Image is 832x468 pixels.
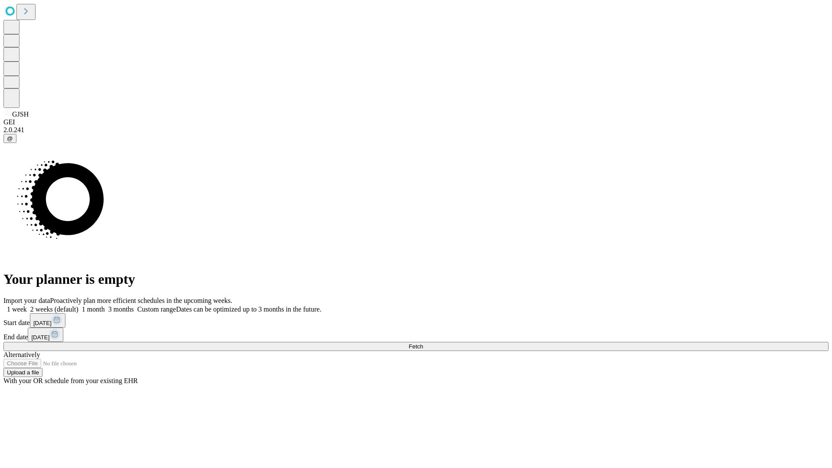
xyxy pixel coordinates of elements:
span: 1 month [82,305,105,313]
span: Dates can be optimized up to 3 months in the future. [176,305,321,313]
button: [DATE] [30,313,65,328]
span: GJSH [12,110,29,118]
div: Start date [3,313,829,328]
h1: Your planner is empty [3,271,829,287]
span: Proactively plan more efficient schedules in the upcoming weeks. [50,297,232,304]
span: Fetch [409,343,423,350]
span: @ [7,135,13,142]
span: Import your data [3,297,50,304]
div: End date [3,328,829,342]
div: 2.0.241 [3,126,829,134]
button: Upload a file [3,368,42,377]
button: Fetch [3,342,829,351]
span: [DATE] [31,334,49,341]
button: [DATE] [28,328,63,342]
span: 1 week [7,305,27,313]
span: Alternatively [3,351,40,358]
span: [DATE] [33,320,52,326]
span: 3 months [108,305,134,313]
div: GEI [3,118,829,126]
span: Custom range [137,305,176,313]
span: With your OR schedule from your existing EHR [3,377,138,384]
span: 2 weeks (default) [30,305,78,313]
button: @ [3,134,16,143]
